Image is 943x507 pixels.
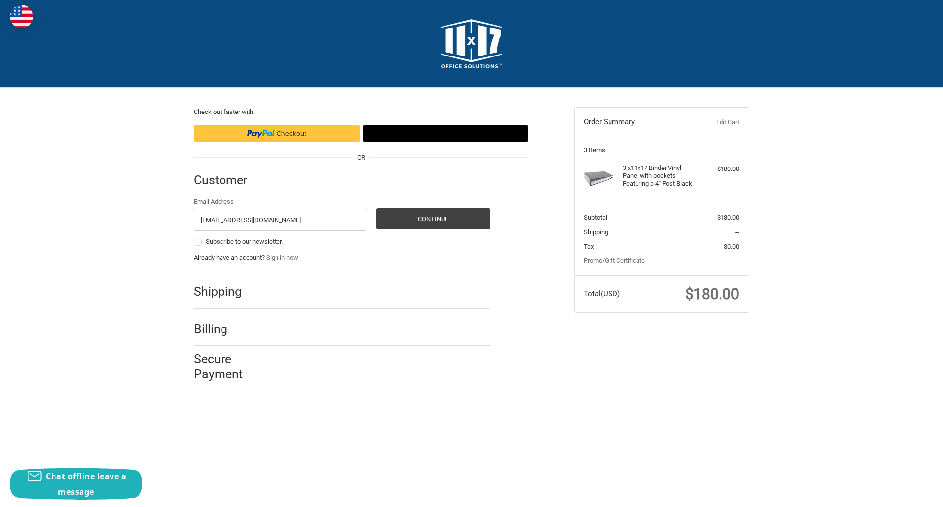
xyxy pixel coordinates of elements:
span: Chat offline leave a message [46,471,126,497]
span: Total (USD) [584,289,620,298]
button: Google Pay [363,125,528,142]
img: duty and tax information for United States [10,5,33,28]
span: OR [352,153,370,163]
h3: 3 Items [584,146,739,154]
span: $180.00 [685,285,739,303]
label: Email Address [194,197,367,207]
h2: Customer [194,172,251,188]
button: Continue [376,208,490,229]
div: $180.00 [700,164,739,174]
p: Check out faster with: [194,107,528,117]
a: Sign in now [266,254,298,261]
span: Tax [584,243,594,250]
span: -- [735,228,739,236]
span: Subtotal [584,214,607,221]
iframe: Google Customer Reviews [862,480,943,507]
iframe: PayPal-paypal [194,125,360,142]
h4: 3 x 11x17 Binder Vinyl Panel with pockets Featuring a 4" Post Black [623,164,698,188]
span: $180.00 [717,214,739,221]
p: Already have an account? [194,253,490,263]
span: Shipping [584,228,608,236]
span: Subscribe to our newsletter. [206,238,283,245]
a: Edit Cart [691,117,739,127]
a: Promo/Gift Certificate [584,257,645,264]
h2: Shipping [194,284,251,299]
h2: Billing [194,321,251,337]
span: $0.00 [724,243,739,250]
h2: Secure Payment [194,351,260,382]
button: Chat offline leave a message [10,468,142,500]
h3: Order Summary [584,117,691,127]
img: 11x17.com [441,19,502,68]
